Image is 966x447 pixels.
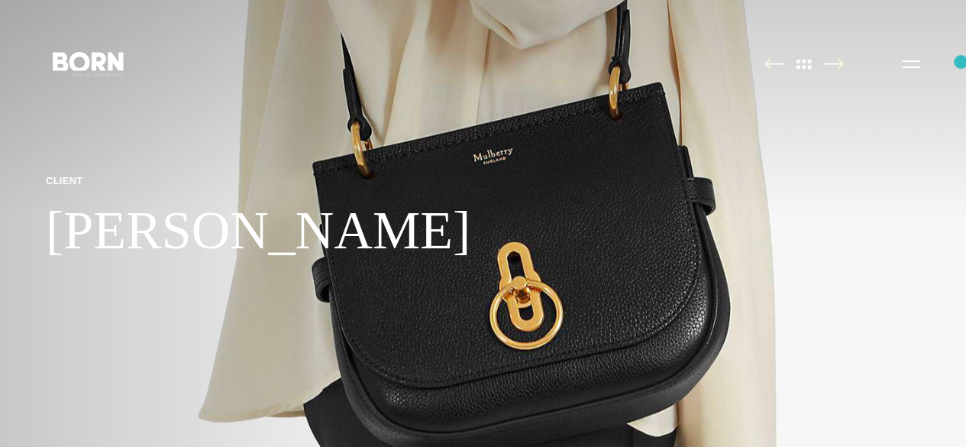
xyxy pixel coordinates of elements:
img: All Pages [788,58,820,70]
img: Next Page [823,58,844,70]
img: Previous Page [764,58,784,70]
p: Client [46,173,470,186]
h1: [PERSON_NAME] [46,199,470,261]
button: Open [893,47,929,79]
